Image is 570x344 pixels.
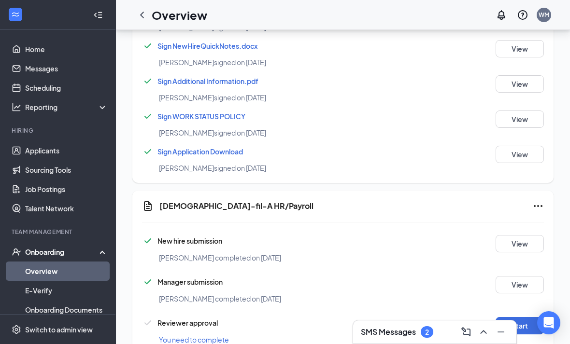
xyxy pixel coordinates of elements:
[25,300,108,319] a: Onboarding Documents
[25,59,108,78] a: Messages
[25,179,108,199] a: Job Postings
[476,324,491,340] button: ChevronUp
[142,146,154,157] svg: Checkmark
[496,276,544,293] button: View
[157,277,223,286] span: Manager submission
[25,102,108,112] div: Reporting
[157,112,245,121] a: Sign WORK STATUS POLICY
[136,9,148,21] svg: ChevronLeft
[157,147,243,156] a: Sign Application Download
[159,128,561,138] div: [PERSON_NAME] signed on [DATE]
[142,200,154,212] svg: Document
[361,327,416,337] h3: SMS Messages
[142,317,154,329] svg: Checkmark
[159,57,561,67] div: [PERSON_NAME] signed on [DATE]
[159,335,229,344] span: You need to complete
[157,41,257,50] a: Sign NewHireQuickNotes.docx
[496,146,544,163] button: View
[12,228,106,236] div: Team Management
[93,10,103,20] svg: Collapse
[478,326,489,338] svg: ChevronUp
[25,78,108,97] a: Scheduling
[25,261,108,281] a: Overview
[496,235,544,252] button: View
[496,40,544,57] button: View
[425,328,429,336] div: 2
[496,110,544,128] button: View
[157,236,222,245] span: New hire submission
[25,199,108,218] a: Talent Network
[12,102,21,112] svg: Analysis
[25,141,108,160] a: Applicants
[159,163,561,173] div: [PERSON_NAME] signed on [DATE]
[25,281,108,300] a: E-Verify
[493,324,509,340] button: Minimize
[25,247,100,257] div: Onboarding
[142,276,154,288] svg: Checkmark
[496,9,507,21] svg: Notifications
[12,126,106,135] div: Hiring
[460,326,472,338] svg: ComposeMessage
[12,325,21,334] svg: Settings
[517,9,528,21] svg: QuestionInfo
[495,326,507,338] svg: Minimize
[159,294,281,303] span: [PERSON_NAME] completed on [DATE]
[537,311,560,334] div: Open Intercom Messenger
[159,93,561,102] div: [PERSON_NAME] signed on [DATE]
[539,11,549,19] div: WM
[159,201,313,211] h5: [DEMOGRAPHIC_DATA]-fil-A HR/Payroll
[25,160,108,179] a: Sourcing Tools
[11,10,20,19] svg: WorkstreamLogo
[157,77,258,85] a: Sign Additional Information.pdf
[25,40,108,59] a: Home
[496,317,544,334] button: Start
[159,253,281,262] span: [PERSON_NAME] completed on [DATE]
[496,75,544,93] button: View
[142,40,154,52] svg: Checkmark
[25,325,93,334] div: Switch to admin view
[142,110,154,122] svg: Checkmark
[157,318,218,327] span: Reviewer approval
[458,324,474,340] button: ComposeMessage
[12,247,21,257] svg: UserCheck
[152,7,207,23] h1: Overview
[142,75,154,87] svg: Checkmark
[142,235,154,247] svg: Checkmark
[532,200,544,212] svg: Ellipses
